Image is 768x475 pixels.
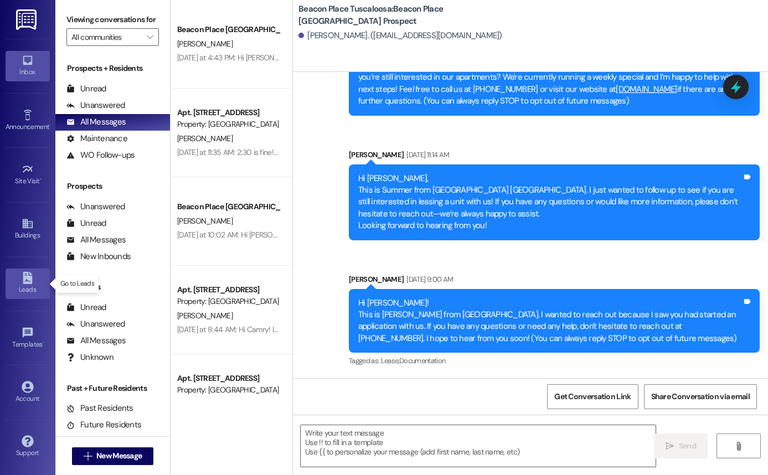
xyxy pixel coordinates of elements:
[66,318,125,330] div: Unanswered
[177,216,233,226] span: [PERSON_NAME]
[71,28,141,46] input: All communities
[66,234,126,246] div: All Messages
[177,384,280,396] div: Property: [GEOGRAPHIC_DATA] [GEOGRAPHIC_DATA]
[177,284,280,296] div: Apt. [STREET_ADDRESS]
[84,452,92,461] i: 
[177,373,280,384] div: Apt. [STREET_ADDRESS]
[358,60,742,107] div: Hi [PERSON_NAME]! This is [PERSON_NAME] from [GEOGRAPHIC_DATA] Tuscaloosa. I’m reaching out to se...
[177,118,280,130] div: Property: [GEOGRAPHIC_DATA] [GEOGRAPHIC_DATA]
[6,51,50,81] a: Inbox
[651,391,750,402] span: Share Conversation via email
[616,84,677,95] a: [DOMAIN_NAME]
[66,419,141,431] div: Future Residents
[177,147,319,157] div: [DATE] at 11:35 AM: 2:30 is fine! See you then!
[6,432,50,462] a: Support
[66,201,125,213] div: Unanswered
[66,251,131,262] div: New Inbounds
[666,442,674,451] i: 
[547,384,638,409] button: Get Conversation Link
[349,149,760,164] div: [PERSON_NAME]
[72,447,154,465] button: New Message
[177,24,280,35] div: Beacon Place [GEOGRAPHIC_DATA] Prospect
[177,39,233,49] span: [PERSON_NAME]
[66,11,159,28] label: Viewing conversations for
[554,391,631,402] span: Get Conversation Link
[358,297,742,345] div: Hi [PERSON_NAME]! This is [PERSON_NAME] from [GEOGRAPHIC_DATA]. I wanted to reach out because I s...
[43,339,44,347] span: •
[177,133,233,143] span: [PERSON_NAME]
[404,149,449,161] div: [DATE] 11:14 AM
[55,383,170,394] div: Past + Future Residents
[177,201,280,213] div: Beacon Place [GEOGRAPHIC_DATA] Prospect
[734,442,743,451] i: 
[66,302,106,313] div: Unread
[55,63,170,74] div: Prospects + Residents
[177,107,280,118] div: Apt. [STREET_ADDRESS]
[66,352,114,363] div: Unknown
[49,121,51,129] span: •
[349,353,760,369] div: Tagged as:
[358,173,742,232] div: Hi [PERSON_NAME], This is Summer from [GEOGRAPHIC_DATA] [GEOGRAPHIC_DATA]. I just wanted to follo...
[66,218,106,229] div: Unread
[298,3,520,27] b: Beacon Place Tuscaloosa: Beacon Place [GEOGRAPHIC_DATA] Prospect
[6,378,50,407] a: Account
[6,323,50,353] a: Templates •
[66,100,125,111] div: Unanswered
[654,433,708,458] button: Send
[177,296,280,307] div: Property: [GEOGRAPHIC_DATA] [GEOGRAPHIC_DATA]
[66,149,135,161] div: WO Follow-ups
[40,175,42,183] span: •
[679,440,696,452] span: Send
[66,83,106,95] div: Unread
[55,180,170,192] div: Prospects
[66,133,127,144] div: Maintenance
[644,384,757,409] button: Share Conversation via email
[16,9,39,30] img: ResiDesk Logo
[66,116,126,128] div: All Messages
[55,281,170,293] div: Residents
[298,30,502,42] div: [PERSON_NAME]. ([EMAIL_ADDRESS][DOMAIN_NAME])
[6,214,50,244] a: Buildings
[66,335,126,347] div: All Messages
[147,33,153,42] i: 
[6,160,50,190] a: Site Visit •
[96,450,142,462] span: New Message
[349,273,760,289] div: [PERSON_NAME]
[399,356,446,365] span: Documentation
[66,402,133,414] div: Past Residents
[177,53,616,63] div: [DATE] at 4:43 PM: Hi [PERSON_NAME]! Just checking in to see if you are still coming to tour one ...
[60,279,94,288] p: Go to Leads
[6,269,50,298] a: Leads
[177,311,233,321] span: [PERSON_NAME]
[381,356,399,365] span: Lease ,
[404,273,453,285] div: [DATE] 9:00 AM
